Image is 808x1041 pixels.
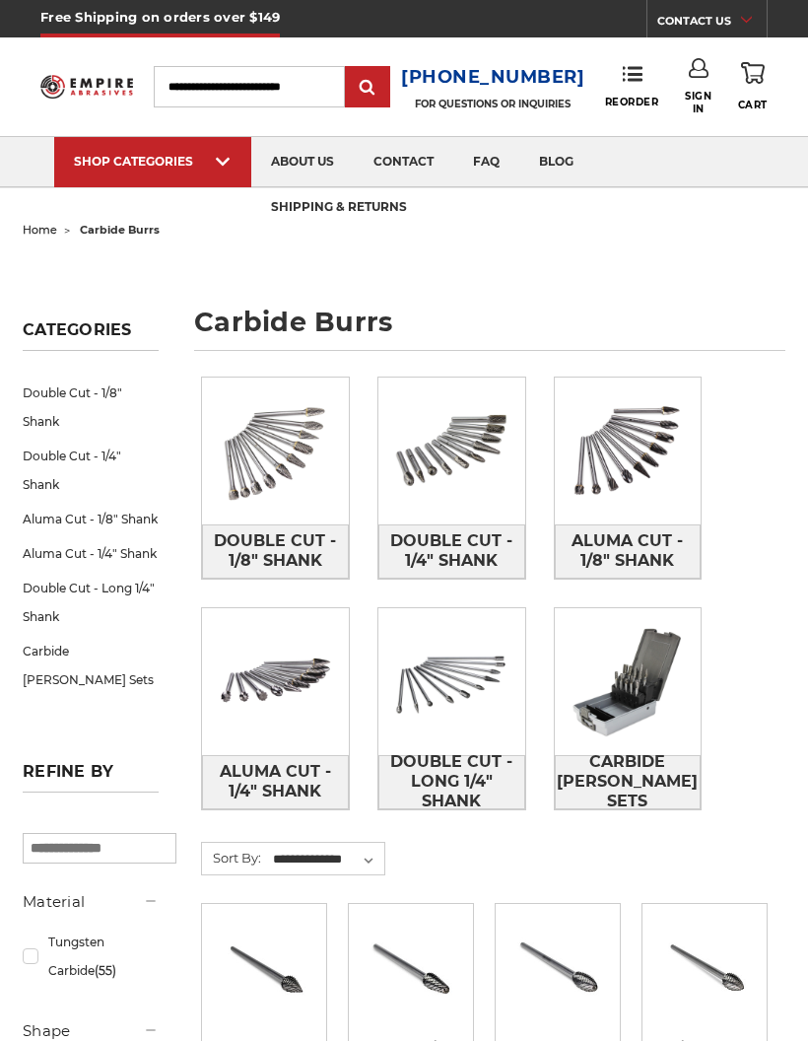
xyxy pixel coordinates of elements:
[80,223,160,237] span: carbide burrs
[378,378,525,524] img: Double Cut - 1/4" Shank
[378,755,525,809] a: Double Cut - Long 1/4" Shank
[202,843,261,872] label: Sort By:
[202,524,349,579] a: Double Cut - 1/8" Shank
[23,223,57,237] a: home
[519,137,593,187] a: blog
[556,745,701,818] span: Carbide [PERSON_NAME] Sets
[379,745,524,818] span: Double Cut - Long 1/4" Shank
[23,890,159,914] h5: Material
[203,755,348,808] span: Aluma Cut - 1/4" Shank
[401,98,585,110] p: FOR QUESTIONS OR INQUIRIES
[556,524,701,578] span: Aluma Cut - 1/8" Shank
[657,10,767,37] a: CONTACT US
[354,137,453,187] a: contact
[95,963,116,978] span: (55)
[23,376,159,439] a: Double Cut - 1/8" Shank
[23,536,159,571] a: Aluma Cut - 1/4" Shank
[23,762,159,793] h5: Refine by
[251,137,354,187] a: about us
[378,608,525,755] img: Double Cut - Long 1/4" Shank
[555,524,702,579] a: Aluma Cut - 1/8" Shank
[74,154,232,169] div: SHOP CATEGORIES
[23,571,159,634] a: Double Cut - Long 1/4" Shank
[555,378,702,524] img: Aluma Cut - 1/8" Shank
[738,99,768,111] span: Cart
[40,69,133,105] img: Empire Abrasives
[379,524,524,578] span: Double Cut - 1/4" Shank
[509,918,606,1014] img: CBSH-5DL Long reach double cut carbide rotary burr, flame shape 1/4 inch shank
[251,183,427,234] a: shipping & returns
[605,65,659,107] a: Reorder
[194,309,785,351] h1: carbide burrs
[23,439,159,502] a: Double Cut - 1/4" Shank
[378,524,525,579] a: Double Cut - 1/4" Shank
[605,96,659,108] span: Reorder
[202,378,349,524] img: Double Cut - 1/8" Shank
[555,608,702,755] img: Carbide Burr Sets
[23,502,159,536] a: Aluma Cut - 1/8" Shank
[202,608,349,755] img: Aluma Cut - 1/4" Shank
[23,634,159,697] a: Carbide [PERSON_NAME] Sets
[270,845,384,874] select: Sort By:
[348,68,387,107] input: Submit
[363,918,459,1014] img: CBSL-4DL Long reach double cut carbide rotary burr, taper radius end shape 1/4 inch shank
[555,755,702,809] a: Carbide [PERSON_NAME] Sets
[216,918,312,1014] img: CBSM-5DL Long reach double cut carbide rotary burr, cone shape 1/4 inch shank
[738,58,768,114] a: Cart
[685,90,711,115] span: Sign In
[401,63,585,92] a: [PHONE_NUMBER]
[203,524,348,578] span: Double Cut - 1/8" Shank
[656,918,753,1014] img: CBSG-5DL Long reach double cut carbide rotary burr, pointed tree shape 1/4 inch shank
[23,320,159,351] h5: Categories
[202,755,349,809] a: Aluma Cut - 1/4" Shank
[453,137,519,187] a: faq
[23,925,159,988] a: Tungsten Carbide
